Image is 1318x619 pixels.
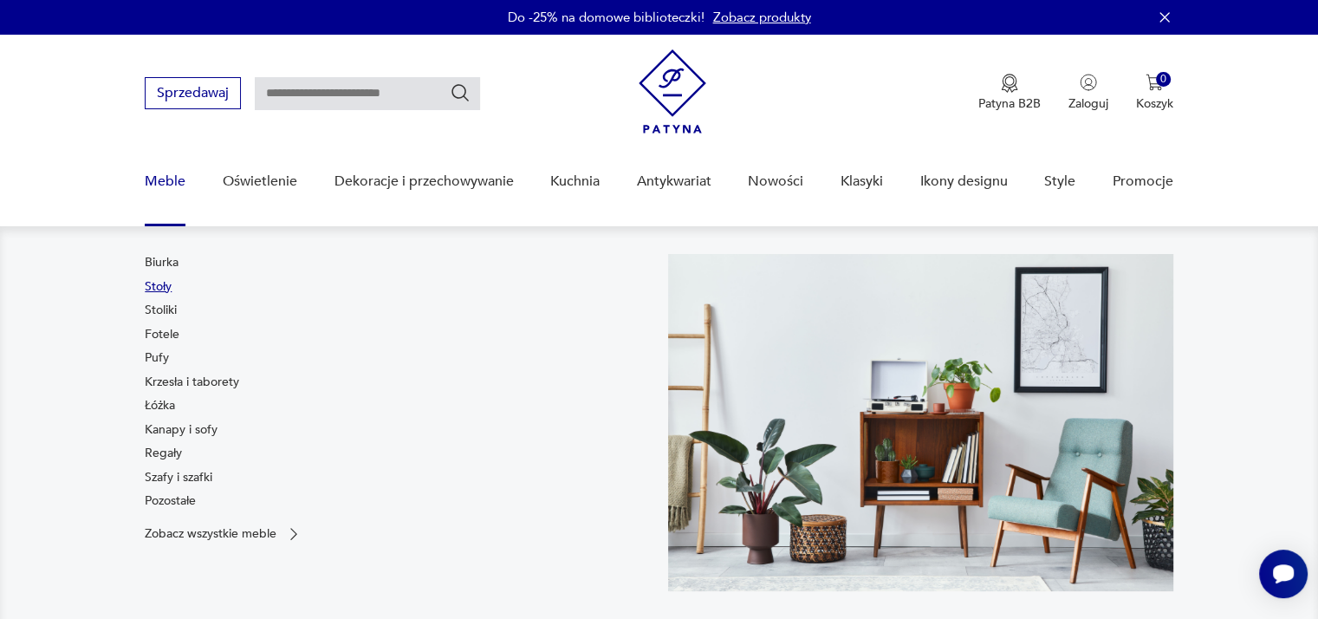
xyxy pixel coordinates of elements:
[508,9,704,26] p: Do -25% na domowe biblioteczki!
[145,302,177,319] a: Stoliki
[1156,72,1171,87] div: 0
[978,74,1041,112] button: Patyna B2B
[145,77,241,109] button: Sprzedawaj
[550,148,600,215] a: Kuchnia
[223,148,297,215] a: Oświetlenie
[145,397,175,414] a: Łóżka
[919,148,1007,215] a: Ikony designu
[145,525,302,543] a: Zobacz wszystkie meble
[841,148,883,215] a: Klasyki
[334,148,513,215] a: Dekoracje i przechowywanie
[1001,74,1018,93] img: Ikona medalu
[1259,550,1308,598] iframe: Smartsupp widget button
[145,445,182,462] a: Regały
[1136,95,1173,112] p: Koszyk
[145,528,276,539] p: Zobacz wszystkie meble
[145,469,212,486] a: Szafy i szafki
[145,349,169,367] a: Pufy
[145,326,179,343] a: Fotele
[978,74,1041,112] a: Ikona medaluPatyna B2B
[978,95,1041,112] p: Patyna B2B
[637,148,711,215] a: Antykwariat
[145,88,241,101] a: Sprzedawaj
[1146,74,1163,91] img: Ikona koszyka
[145,492,196,510] a: Pozostałe
[668,254,1173,591] img: 969d9116629659dbb0bd4e745da535dc.jpg
[145,278,172,296] a: Stoły
[1113,148,1173,215] a: Promocje
[639,49,706,134] img: Patyna - sklep z meblami i dekoracjami vintage
[145,148,185,215] a: Meble
[1068,95,1108,112] p: Zaloguj
[1136,74,1173,112] button: 0Koszyk
[1068,74,1108,112] button: Zaloguj
[1080,74,1097,91] img: Ikonka użytkownika
[145,421,218,439] a: Kanapy i sofy
[1044,148,1075,215] a: Style
[713,9,811,26] a: Zobacz produkty
[145,374,239,391] a: Krzesła i taborety
[748,148,803,215] a: Nowości
[450,82,471,103] button: Szukaj
[145,254,179,271] a: Biurka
